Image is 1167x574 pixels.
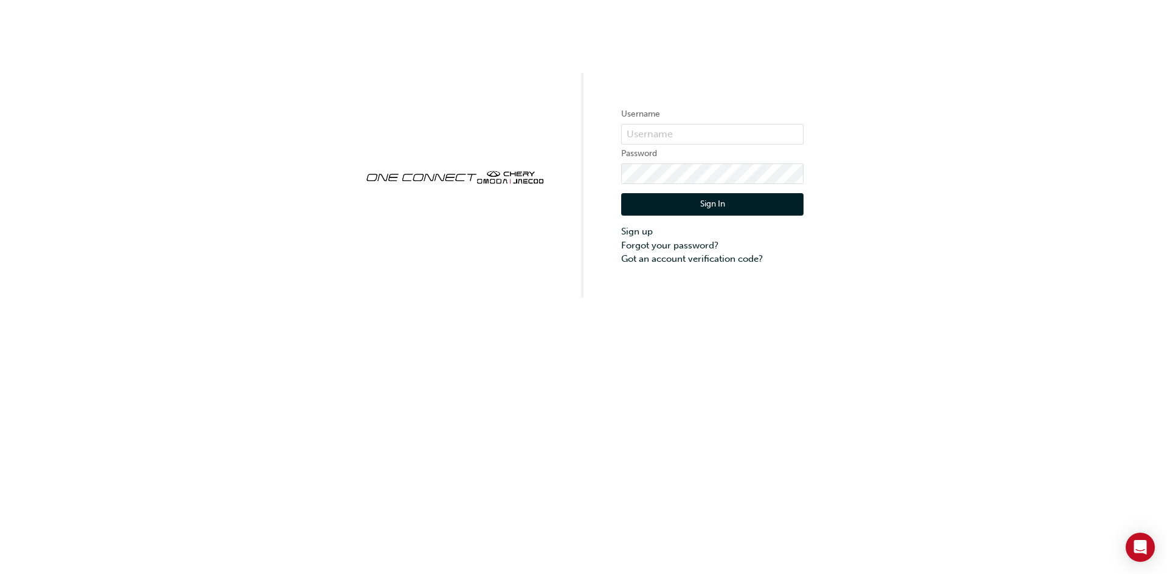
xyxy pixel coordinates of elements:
label: Username [621,107,804,121]
input: Username [621,124,804,145]
label: Password [621,146,804,161]
img: oneconnect [363,160,546,192]
div: Open Intercom Messenger [1126,533,1155,562]
button: Sign In [621,193,804,216]
a: Sign up [621,225,804,239]
a: Got an account verification code? [621,252,804,266]
a: Forgot your password? [621,239,804,253]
